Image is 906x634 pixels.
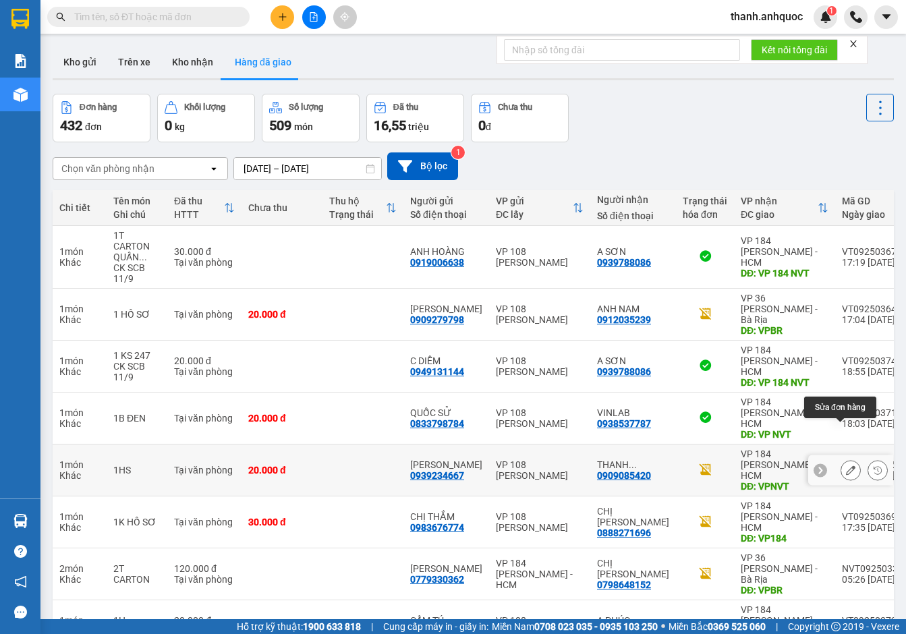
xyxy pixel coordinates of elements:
div: Đơn hàng [80,103,117,112]
span: thanh.anhquoc [720,8,814,25]
strong: 1900 633 818 [303,621,361,632]
div: DĐ: VP NVT [741,429,828,440]
span: 432 [60,117,82,134]
button: Khối lượng0kg [157,94,255,142]
div: DĐ: VPBR [741,325,828,336]
div: Tên món [113,196,161,206]
div: VT09250369 [842,511,903,522]
sup: 1 [827,6,837,16]
div: 20.000 đ [248,309,316,320]
div: DĐ: VPNVT [741,481,828,492]
div: A SƠN [597,246,669,257]
button: Đơn hàng432đơn [53,94,150,142]
span: kg [175,121,185,132]
div: Khác [59,574,100,585]
div: Số điện thoại [597,210,669,221]
span: Hỗ trợ kỹ thuật: [237,619,361,634]
div: VP nhận [741,196,818,206]
button: file-add [302,5,326,29]
div: VINLAB [597,407,669,418]
div: VP gửi [496,196,573,206]
span: 509 [269,117,291,134]
div: Khác [59,470,100,481]
sup: 1 [451,146,465,159]
img: logo-vxr [11,9,29,29]
div: 1HS [113,465,161,475]
div: CHỊ LINH [597,506,669,527]
th: Toggle SortBy [322,190,403,226]
div: CK SCB 11/9 [113,262,161,284]
span: triệu [408,121,429,132]
div: 20.000 đ [174,355,235,366]
div: Tại văn phòng [174,465,235,475]
div: Khác [59,314,100,325]
div: CK SCB 11/9 [113,361,161,382]
div: Khác [59,418,100,429]
button: plus [271,5,294,29]
button: Trên xe [107,46,161,78]
div: Người gửi [410,196,482,206]
span: notification [14,575,27,588]
div: Tại văn phòng [174,413,235,424]
input: Nhập số tổng đài [504,39,740,61]
div: 17:04 [DATE] [842,314,903,325]
span: ... [629,459,637,470]
div: VT09250372 [842,615,903,626]
span: Kết nối tổng đài [762,42,827,57]
div: Trạng thái [329,209,386,220]
div: Khối lượng [184,103,225,112]
div: 0779330362 [410,574,464,585]
span: đ [486,121,491,132]
div: VP 108 [PERSON_NAME] [496,459,584,481]
div: Khác [59,257,100,268]
div: 17:35 [DATE] [842,522,903,533]
div: 05:26 [DATE] [842,574,903,585]
div: Chưa thu [248,202,316,213]
span: plus [278,12,287,22]
div: VP 184 [PERSON_NAME] - HCM [741,500,828,533]
div: 0909279798 [410,314,464,325]
button: Hàng đã giao [224,46,302,78]
img: icon-new-feature [820,11,832,23]
div: NVT09250330 [842,563,903,574]
button: Kho nhận [161,46,224,78]
div: Thu hộ [329,196,386,206]
button: aim [333,5,357,29]
div: 1K HỒ SƠ [113,517,161,527]
span: 0 [165,117,172,134]
span: search [56,12,65,22]
div: Số lượng [289,103,323,112]
div: 20.000 đ [248,465,316,475]
span: Cung cấp máy in - giấy in: [383,619,488,634]
div: 17:19 [DATE] [842,257,903,268]
span: 1 [829,6,834,16]
div: DĐ: VP 184 NVT [741,377,828,388]
div: CHỊ THẮM [410,511,482,522]
div: VP 108 [PERSON_NAME] [496,304,584,325]
div: 1 món [59,511,100,522]
button: Đã thu16,55 triệu [366,94,464,142]
span: món [294,121,313,132]
div: VP 108 [PERSON_NAME] [496,511,584,533]
span: ... [139,252,147,262]
span: question-circle [14,545,27,558]
div: 18:55 [DATE] [842,366,903,377]
div: 0888271696 [597,527,651,538]
div: DĐ: VP 184 NVT [741,268,828,279]
div: 18:03 [DATE] [842,418,903,429]
div: 20.000 đ [174,615,235,626]
div: 1 món [59,246,100,257]
div: 20.000 đ [248,413,316,424]
div: Trạng thái [683,196,727,206]
img: phone-icon [850,11,862,23]
div: Số điện thoại [410,209,482,220]
span: | [776,619,778,634]
div: 0938537787 [597,418,651,429]
div: 0909085420 [597,470,651,481]
div: A PHÚC [597,615,669,626]
div: Sửa đơn hàng [804,397,876,418]
span: close [849,39,858,49]
div: VP 36 [PERSON_NAME] - Bà Rịa [741,552,828,585]
div: 30.000 đ [248,517,316,527]
div: Tại văn phòng [174,517,235,527]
